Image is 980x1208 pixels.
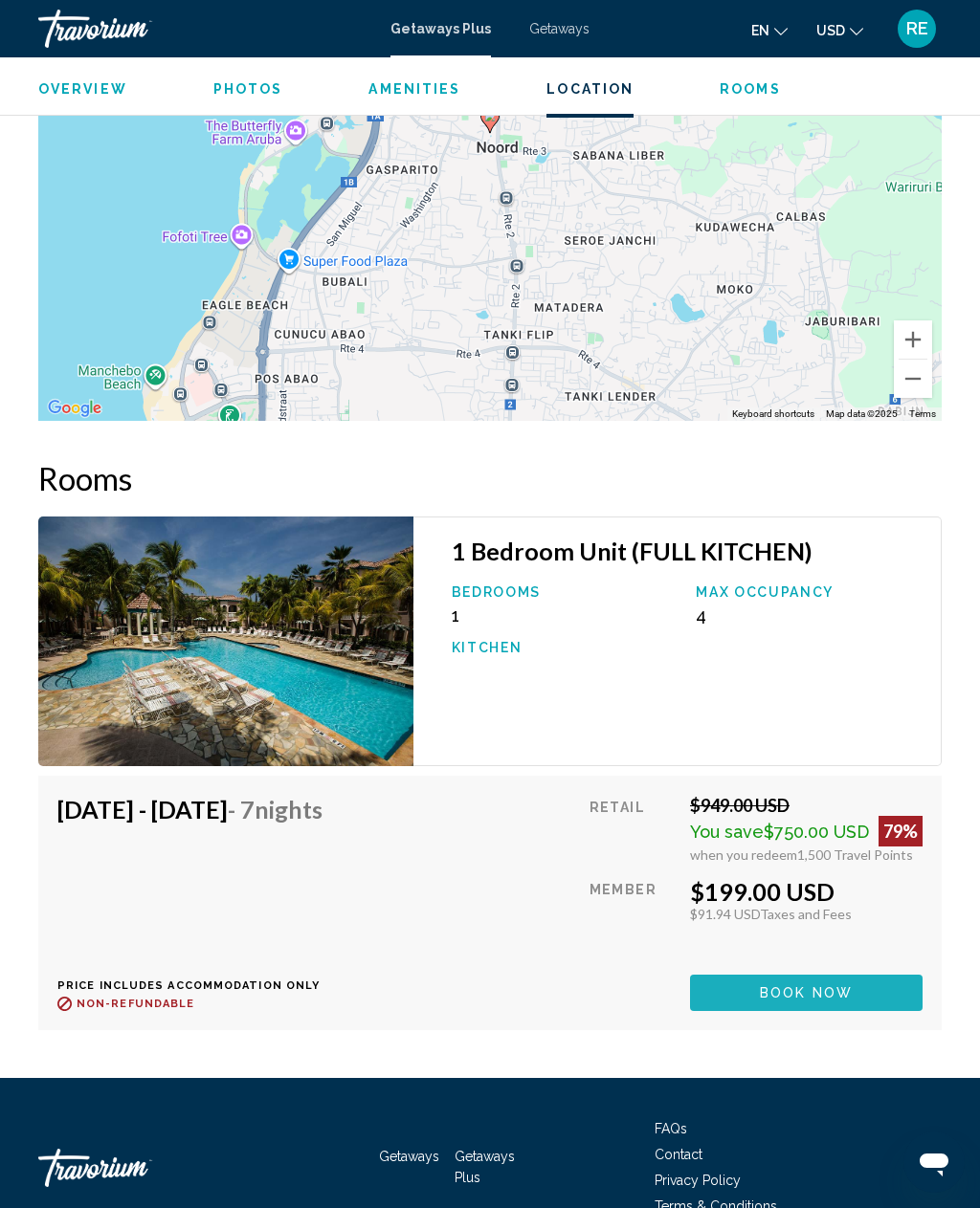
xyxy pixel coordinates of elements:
a: Travorium [38,10,371,48]
p: Kitchen [452,640,678,655]
button: Zoom out [894,360,932,398]
span: Nights [255,795,323,824]
button: User Menu [892,9,942,49]
span: Map data ©2025 [826,408,898,419]
span: 1 [452,605,459,626]
span: Rooms [720,81,781,97]
a: Travorium [38,1139,230,1197]
p: Max Occupancy [696,584,922,600]
a: Getaways [529,21,590,36]
img: Google [43,396,106,421]
p: Price includes accommodation only [57,979,337,992]
span: Photos [213,81,283,97]
div: 79% [879,816,923,846]
span: USD [816,23,845,38]
div: $91.94 USD [690,906,923,922]
a: FAQs [655,1121,687,1136]
span: Book now [760,986,853,1001]
a: Privacy Policy [655,1173,741,1188]
img: ii_cpv1.jpg [38,516,413,766]
span: Non-refundable [77,998,194,1010]
span: when you redeem [690,846,797,863]
span: en [751,23,769,38]
span: You save [690,822,764,842]
button: Amenities [368,80,460,98]
button: Overview [38,80,127,98]
div: $949.00 USD [690,795,923,816]
div: $199.00 USD [690,877,923,906]
a: Getaways Plus [455,1149,515,1185]
h3: 1 Bedroom Unit (FULL KITCHEN) [452,537,922,565]
button: Keyboard shortcuts [732,407,814,421]
span: Taxes and Fees [760,906,852,922]
iframe: Button to launch messaging window [903,1131,965,1193]
button: Rooms [720,80,781,98]
span: Overview [38,81,127,97]
button: Change language [751,16,788,44]
span: Location [546,81,634,97]
div: Member [590,877,676,960]
button: Zoom in [894,320,932,359]
button: Book now [690,975,923,1010]
div: Retail [590,795,676,863]
span: 4 [696,605,706,626]
a: Getaways Plus [390,21,491,36]
a: Contact [655,1147,702,1162]
a: Open this area in Google Maps (opens a new window) [43,396,106,421]
a: Terms [909,408,936,419]
span: Amenities [368,81,460,97]
button: Change currency [816,16,863,44]
button: Location [546,80,634,98]
p: Bedrooms [452,584,678,600]
h2: Rooms [38,459,942,497]
button: Photos [213,80,283,98]
a: Getaways [379,1149,439,1164]
span: $750.00 USD [764,822,869,842]
h4: [DATE] - [DATE] [57,795,323,824]
span: RE [906,19,928,38]
span: 1,500 Travel Points [797,846,913,863]
span: - 7 [228,795,323,824]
